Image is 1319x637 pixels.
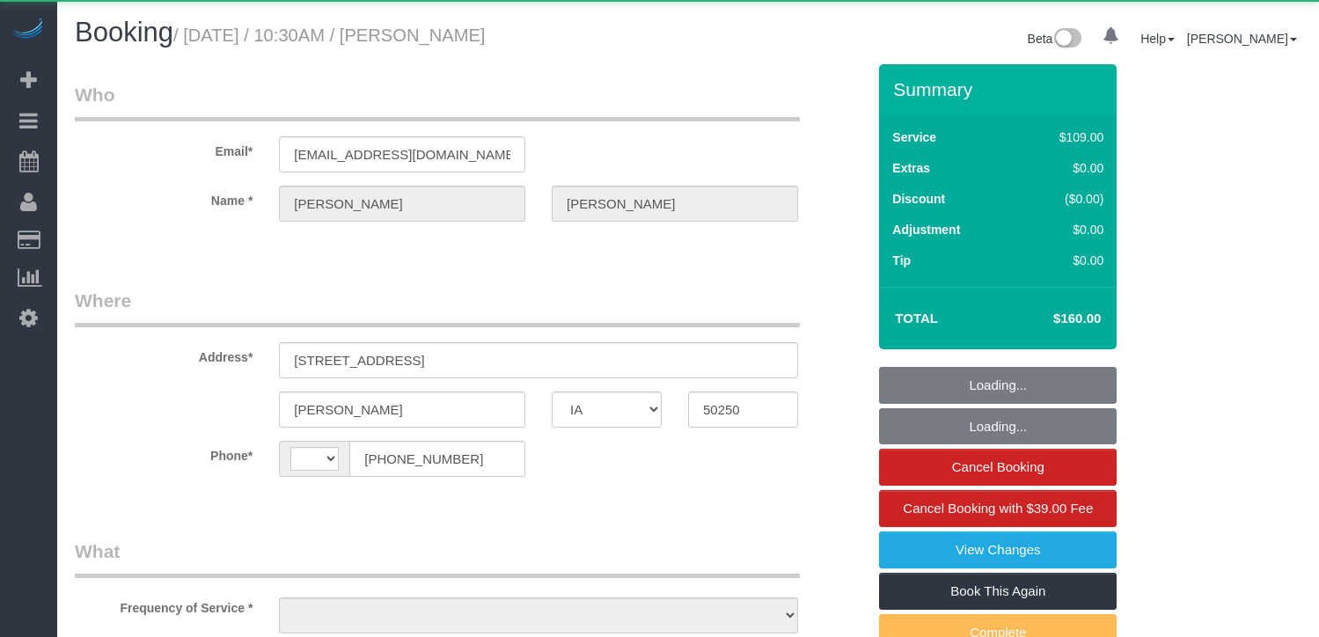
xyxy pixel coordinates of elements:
a: [PERSON_NAME] [1187,32,1297,46]
small: / [DATE] / 10:30AM / [PERSON_NAME] [173,26,485,45]
a: Beta [1028,32,1082,46]
h4: $160.00 [1000,311,1101,326]
div: ($0.00) [1022,190,1104,208]
label: Extras [892,159,930,177]
label: Address* [62,342,266,366]
a: Cancel Booking [879,449,1117,486]
span: Cancel Booking with $39.00 Fee [903,501,1093,516]
div: $0.00 [1022,252,1104,269]
label: Phone* [62,441,266,465]
div: $0.00 [1022,221,1104,238]
input: Zip Code* [688,392,798,428]
label: Service [892,128,936,146]
input: Last Name* [552,186,798,222]
input: Phone* [349,441,525,477]
a: Book This Again [879,573,1117,610]
a: View Changes [879,531,1117,568]
label: Email* [62,136,266,160]
input: Email* [279,136,525,172]
legend: What [75,538,800,578]
img: Automaid Logo [11,18,46,42]
label: Frequency of Service * [62,593,266,617]
legend: Where [75,288,800,327]
h3: Summary [893,79,1108,99]
label: Tip [892,252,911,269]
label: Adjustment [892,221,960,238]
label: Name * [62,186,266,209]
legend: Who [75,82,800,121]
img: New interface [1052,28,1081,51]
a: Cancel Booking with $39.00 Fee [879,490,1117,527]
a: Help [1140,32,1175,46]
input: City* [279,392,525,428]
div: $109.00 [1022,128,1104,146]
div: $0.00 [1022,159,1104,177]
input: First Name* [279,186,525,222]
span: Booking [75,17,173,48]
label: Discount [892,190,945,208]
strong: Total [895,311,938,326]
